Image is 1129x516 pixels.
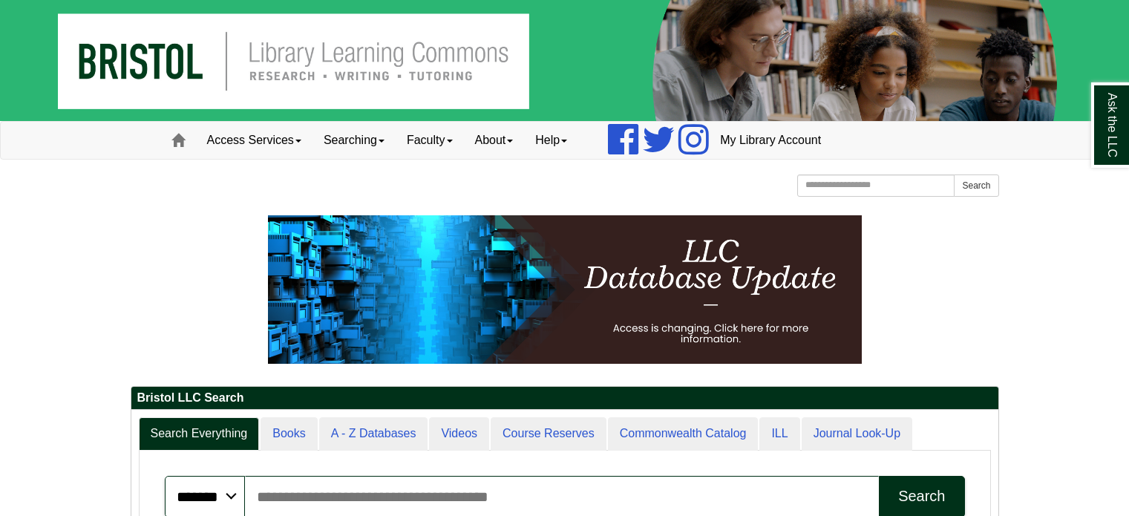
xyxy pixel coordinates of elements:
[131,387,998,410] h2: Bristol LLC Search
[802,417,912,451] a: Journal Look-Up
[954,174,998,197] button: Search
[709,122,832,159] a: My Library Account
[898,488,945,505] div: Search
[139,417,260,451] a: Search Everything
[196,122,312,159] a: Access Services
[759,417,799,451] a: ILL
[268,215,862,364] img: HTML tutorial
[396,122,464,159] a: Faculty
[524,122,578,159] a: Help
[491,417,606,451] a: Course Reserves
[608,417,759,451] a: Commonwealth Catalog
[464,122,525,159] a: About
[261,417,317,451] a: Books
[319,417,428,451] a: A - Z Databases
[429,417,489,451] a: Videos
[312,122,396,159] a: Searching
